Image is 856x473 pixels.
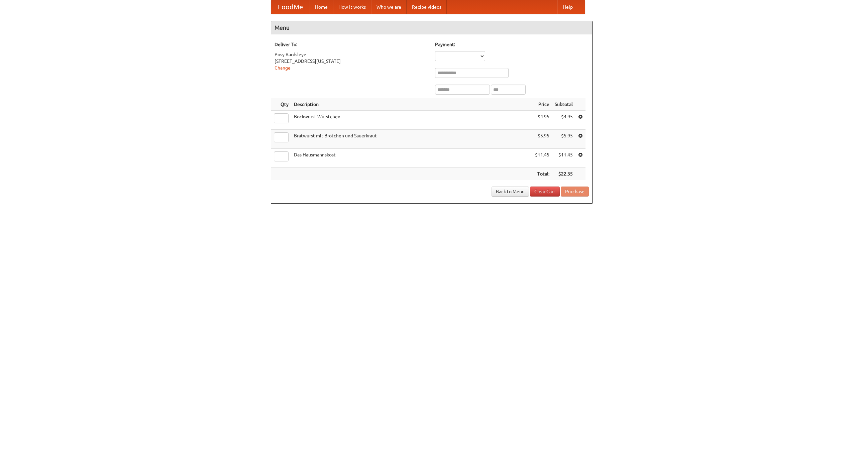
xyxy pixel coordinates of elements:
[275,58,428,65] div: [STREET_ADDRESS][US_STATE]
[275,41,428,48] h5: Deliver To:
[552,98,575,111] th: Subtotal
[532,149,552,168] td: $11.45
[492,187,529,197] a: Back to Menu
[532,130,552,149] td: $5.95
[271,0,310,14] a: FoodMe
[532,168,552,180] th: Total:
[552,130,575,149] td: $5.95
[530,187,560,197] a: Clear Cart
[435,41,589,48] h5: Payment:
[552,149,575,168] td: $11.45
[371,0,407,14] a: Who we are
[291,98,532,111] th: Description
[532,111,552,130] td: $4.95
[271,21,592,34] h4: Menu
[291,111,532,130] td: Bockwurst Würstchen
[552,111,575,130] td: $4.95
[407,0,447,14] a: Recipe videos
[561,187,589,197] button: Purchase
[275,65,291,71] a: Change
[291,149,532,168] td: Das Hausmannskost
[275,51,428,58] div: Posy Bardsleye
[557,0,578,14] a: Help
[333,0,371,14] a: How it works
[271,98,291,111] th: Qty
[552,168,575,180] th: $22.35
[310,0,333,14] a: Home
[291,130,532,149] td: Bratwurst mit Brötchen und Sauerkraut
[532,98,552,111] th: Price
